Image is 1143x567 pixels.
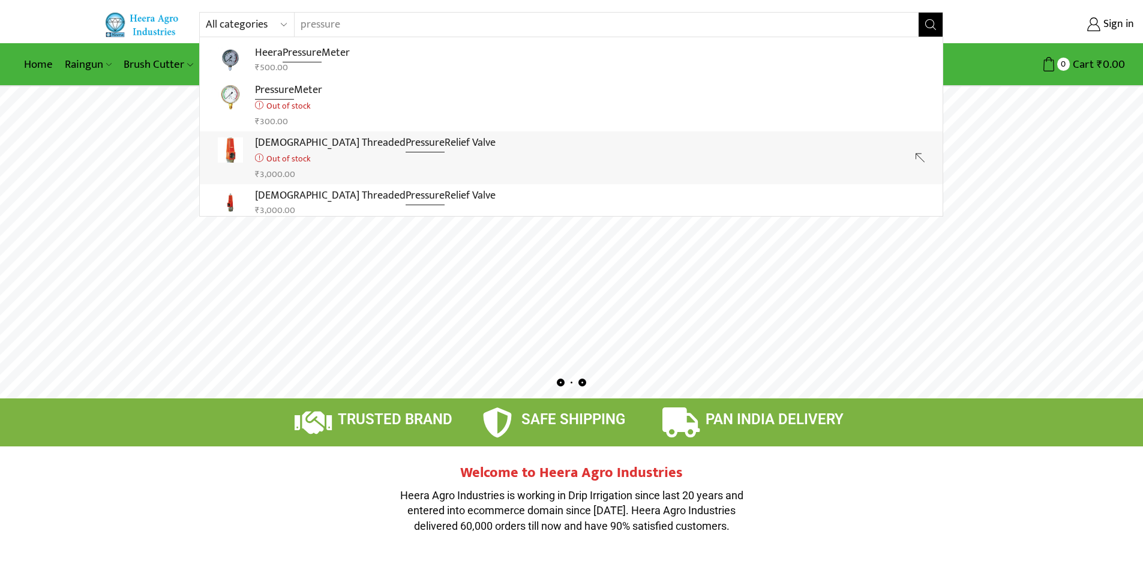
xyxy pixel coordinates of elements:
[255,134,496,152] p: [DEMOGRAPHIC_DATA] Threaded Relief Valve
[255,114,260,129] span: ₹
[255,98,322,113] p: Out of stock
[200,79,943,131] a: PressureMeterOut of stock ₹300.00
[255,82,322,99] p: Meter
[255,151,496,166] p: Out of stock
[338,411,452,428] span: TRUSTED BRAND
[59,50,118,79] a: Raingun
[200,184,943,221] a: [DEMOGRAPHIC_DATA] ThreadedPressureRelief Valve₹3,000.00
[406,134,445,152] strong: Pressure
[1097,55,1125,74] bdi: 0.00
[295,13,904,37] input: Search for...
[255,167,295,182] bdi: 3,000.00
[255,81,294,100] strong: Pressure
[118,50,199,79] a: Brush Cutter
[255,60,260,75] span: ₹
[1070,56,1094,73] span: Cart
[255,203,295,218] bdi: 3,000.00
[961,14,1134,35] a: Sign in
[200,41,943,79] a: HeeraPressureMeter₹500.00
[255,187,496,205] p: [DEMOGRAPHIC_DATA] Threaded Relief Valve
[255,60,288,75] bdi: 500.00
[521,411,625,428] span: SAFE SHIPPING
[255,114,288,129] bdi: 300.00
[255,203,260,218] span: ₹
[392,488,752,534] p: Heera Agro Industries is working in Drip Irrigation since last 20 years and entered into ecommerc...
[18,50,59,79] a: Home
[200,131,943,184] a: [DEMOGRAPHIC_DATA] ThreadedPressureRelief ValveOut of stock ₹3,000.00
[706,411,844,428] span: PAN INDIA DELIVERY
[406,187,445,205] strong: Pressure
[1100,17,1134,32] span: Sign in
[919,13,943,37] button: Search button
[1097,55,1103,74] span: ₹
[1057,58,1070,70] span: 0
[392,464,752,482] h2: Welcome to Heera Agro Industries
[255,167,260,182] span: ₹
[955,53,1125,76] a: 0 Cart ₹0.00
[255,44,350,62] p: Heera Meter
[283,44,322,62] strong: Pressure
